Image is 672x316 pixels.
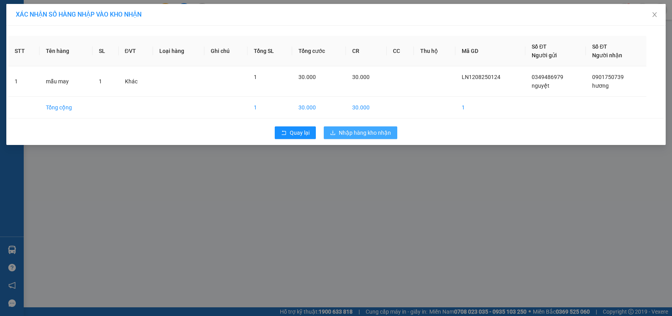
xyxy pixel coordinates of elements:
[387,36,413,66] th: CC
[592,83,609,89] span: hương
[254,74,257,80] span: 1
[455,36,526,66] th: Mã GD
[99,78,102,85] span: 1
[339,128,391,137] span: Nhập hàng kho nhận
[8,36,40,66] th: STT
[8,66,40,97] td: 1
[40,66,92,97] td: mẫu may
[462,74,500,80] span: LN1208250124
[346,36,387,66] th: CR
[644,4,666,26] button: Close
[298,74,316,80] span: 30.000
[281,130,287,136] span: rollback
[532,74,563,80] span: 0349486979
[455,97,526,118] td: 1
[92,36,119,66] th: SL
[324,126,397,139] button: downloadNhập hàng kho nhận
[153,36,204,66] th: Loại hàng
[330,130,336,136] span: download
[247,97,292,118] td: 1
[592,74,624,80] span: 0901750739
[16,11,142,18] span: XÁC NHẬN SỐ HÀNG NHẬP VÀO KHO NHẬN
[592,43,607,50] span: Số ĐT
[532,52,557,58] span: Người gửi
[119,36,153,66] th: ĐVT
[346,97,387,118] td: 30.000
[414,36,455,66] th: Thu hộ
[247,36,292,66] th: Tổng SL
[592,52,622,58] span: Người nhận
[651,11,658,18] span: close
[40,97,92,118] td: Tổng cộng
[292,36,345,66] th: Tổng cước
[204,36,247,66] th: Ghi chú
[275,126,316,139] button: rollbackQuay lại
[532,43,547,50] span: Số ĐT
[532,83,549,89] span: nguyệt
[352,74,370,80] span: 30.000
[292,97,345,118] td: 30.000
[40,36,92,66] th: Tên hàng
[290,128,310,137] span: Quay lại
[119,66,153,97] td: Khác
